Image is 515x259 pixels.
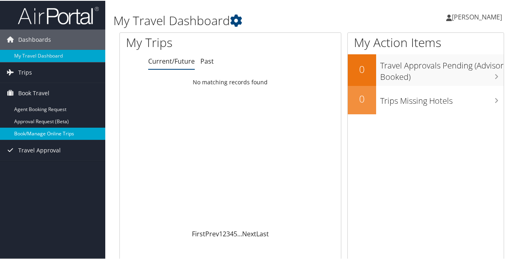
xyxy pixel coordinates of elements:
a: Last [256,229,269,238]
a: Current/Future [148,56,195,65]
td: No matching records found [120,74,341,89]
a: 0Trips Missing Hotels [348,85,504,113]
a: 2 [223,229,226,238]
a: Past [200,56,214,65]
a: 4 [230,229,234,238]
a: 1 [219,229,223,238]
a: 3 [226,229,230,238]
h2: 0 [348,62,376,75]
a: 5 [234,229,237,238]
span: [PERSON_NAME] [452,12,502,21]
h1: My Action Items [348,33,504,50]
img: airportal-logo.png [18,5,99,24]
h3: Trips Missing Hotels [380,90,504,106]
h1: My Trips [126,33,243,50]
span: Book Travel [18,82,49,103]
h3: Travel Approvals Pending (Advisor Booked) [380,55,504,82]
a: 0Travel Approvals Pending (Advisor Booked) [348,54,504,85]
a: Prev [205,229,219,238]
span: … [237,229,242,238]
a: First [192,229,205,238]
a: Next [242,229,256,238]
h2: 0 [348,91,376,105]
span: Dashboards [18,29,51,49]
span: Trips [18,62,32,82]
span: Travel Approval [18,139,61,160]
a: [PERSON_NAME] [446,4,510,28]
h1: My Travel Dashboard [113,11,378,28]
